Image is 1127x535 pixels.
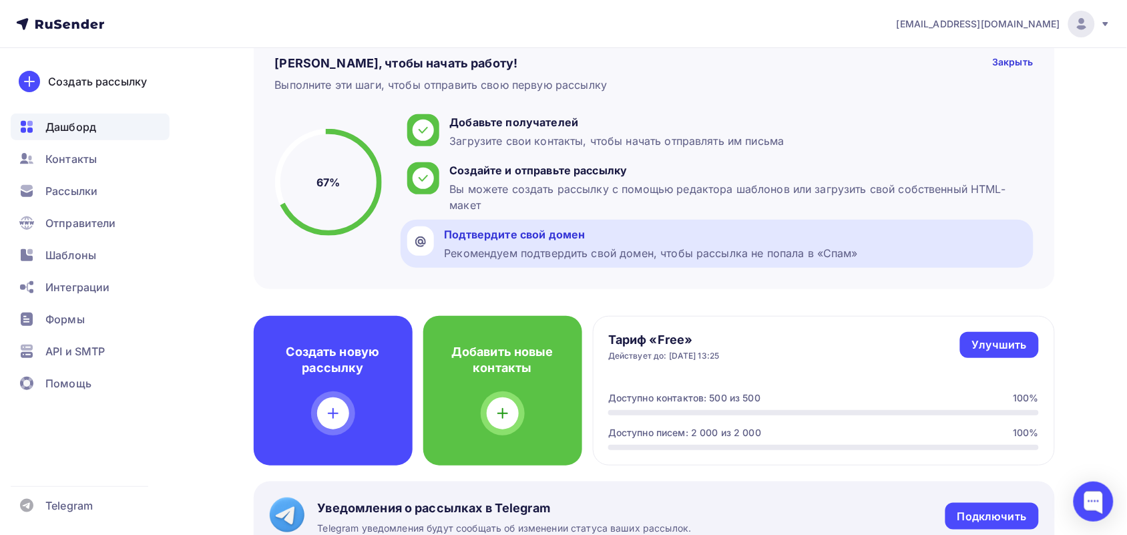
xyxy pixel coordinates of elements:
span: Рассылки [45,183,97,199]
a: Шаблоны [11,242,170,269]
div: Вы можете создать рассылку с помощью редактора шаблонов или загрузить свой собственный HTML-макет [450,181,1027,213]
a: Рассылки [11,178,170,204]
div: Действует до: [DATE] 13:25 [608,351,720,361]
span: Шаблоны [45,247,96,263]
div: Создать рассылку [48,73,147,90]
span: Дашборд [45,119,96,135]
div: 100% [1013,391,1039,405]
div: Создайте и отправьте рассылку [450,162,1027,178]
div: Подключить [957,509,1026,524]
span: Интеграции [45,279,109,295]
div: Подтвердите свой домен [445,226,859,242]
span: Формы [45,311,85,327]
div: Закрыть [993,55,1034,71]
h4: Тариф «Free» [608,332,720,348]
div: Рекомендуем подтвердить свой домен, чтобы рассылка не попала в «Спам» [445,245,859,261]
h4: Добавить новые контакты [445,344,561,376]
span: Telegram уведомления будут сообщать об изменении статуса ваших рассылок. [318,522,692,535]
h5: 67% [316,174,340,190]
a: Дашборд [11,114,170,140]
span: Отправители [45,215,116,231]
a: Контакты [11,146,170,172]
div: Загрузите свои контакты, чтобы начать отправлять им письма [450,133,784,149]
h4: Создать новую рассылку [275,344,391,376]
a: Формы [11,306,170,333]
div: 100% [1013,426,1039,439]
span: API и SMTP [45,343,105,359]
h4: [PERSON_NAME], чтобы начать работу! [275,55,518,71]
a: [EMAIL_ADDRESS][DOMAIN_NAME] [897,11,1111,37]
span: Контакты [45,151,97,167]
div: Доступно контактов: 500 из 500 [608,391,760,405]
a: Отправители [11,210,170,236]
div: Добавьте получателей [450,114,784,130]
span: Telegram [45,498,93,514]
div: Выполните эти шаги, чтобы отправить свою первую рассылку [275,77,608,93]
span: Уведомления о рассылках в Telegram [318,500,692,516]
span: Помощь [45,375,91,391]
div: Улучшить [972,337,1027,353]
div: Доступно писем: 2 000 из 2 000 [608,426,761,439]
span: [EMAIL_ADDRESS][DOMAIN_NAME] [897,17,1060,31]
